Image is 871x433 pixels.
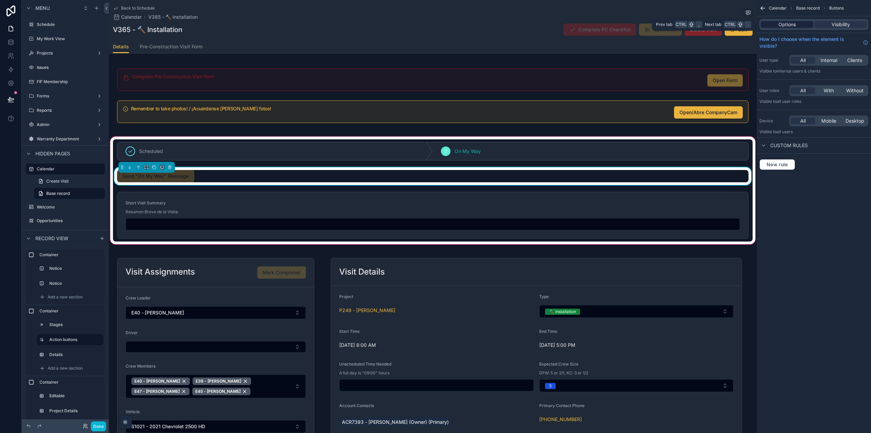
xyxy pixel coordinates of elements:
[22,246,109,419] div: scrollable content
[37,136,94,142] label: Warranty Department
[759,118,787,124] label: Device
[796,5,820,11] span: Base record
[832,21,850,28] span: Visibility
[37,79,103,84] label: FIF Membership
[821,57,837,64] span: Internal
[705,22,721,27] span: Next tab
[800,57,806,64] span: All
[37,218,103,223] label: Opportunities
[39,308,102,314] label: Container
[696,22,702,27] span: ,
[764,161,791,168] span: New rule
[113,25,182,34] h1: V365 - 🔨 Installation
[34,188,105,199] a: Base record
[37,22,103,27] label: Schedule
[49,352,101,357] label: Details
[34,176,105,187] a: Create Visit
[777,68,820,74] span: Internal users & clients
[26,202,105,213] a: Welcome
[121,5,155,11] span: Back to Schedule
[26,215,105,226] a: Opportunities
[37,65,103,70] label: Issues
[778,21,796,28] span: Options
[49,281,101,286] label: Notice
[26,48,105,59] a: Projects
[724,21,736,28] span: Ctrl
[777,99,801,104] span: All user roles
[35,5,50,12] span: Menu
[759,58,787,63] label: User type
[140,41,202,54] a: Pre-Construction Visit Form
[140,43,202,50] span: Pre-Construction Visit Form
[37,166,101,172] label: Calendar
[745,22,751,27] span: .
[821,118,836,124] span: Mobile
[759,36,860,49] span: How do I choose when the element is visible?
[846,87,864,94] span: Without
[37,36,103,42] label: My Work View
[48,294,83,300] span: Add a new section
[845,118,864,124] span: Desktop
[113,43,129,50] span: Details
[113,5,155,11] a: Back to Schedule
[46,179,69,184] span: Create Visit
[800,87,806,94] span: All
[49,322,101,327] label: Stages
[37,122,94,127] label: Admin
[26,91,105,102] a: Forms
[26,19,105,30] a: Schedule
[675,21,687,28] span: Ctrl
[759,99,868,104] p: Visible to
[759,68,868,74] p: Visible to
[49,337,98,342] label: Action buttons
[46,191,70,196] span: Base record
[777,129,793,134] span: all users
[37,204,103,210] label: Welcome
[49,266,101,271] label: Notice
[39,380,102,385] label: Container
[759,36,868,49] a: How do I choose when the element is visible?
[37,93,94,99] label: Forms
[26,33,105,44] a: My Work View
[37,108,94,113] label: Reports
[759,129,868,135] p: Visible to
[37,50,94,56] label: Projects
[656,22,672,27] span: Prev tab
[759,159,795,170] button: New rule
[26,229,105,240] a: Task
[39,252,102,258] label: Container
[26,105,105,116] a: Reports
[48,366,83,371] span: Add a new section
[49,393,101,399] label: Editable
[113,41,129,53] a: Details
[770,142,808,149] span: Custom rules
[148,14,198,20] a: V365 - 🔨 Installation
[26,119,105,130] a: Admin
[35,150,70,157] span: Hidden pages
[26,62,105,73] a: Issues
[91,421,106,431] button: Done
[113,14,142,20] a: Calendar
[26,134,105,144] a: Warranty Department
[829,5,844,11] span: Buttons
[847,57,862,64] span: Clients
[26,76,105,87] a: FIF Membership
[121,14,142,20] span: Calendar
[824,87,834,94] span: With
[26,164,105,174] a: Calendar
[800,118,806,124] span: All
[759,88,787,93] label: User roles
[769,5,787,11] span: Calendar
[35,235,68,242] span: Record view
[49,408,101,414] label: Project Details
